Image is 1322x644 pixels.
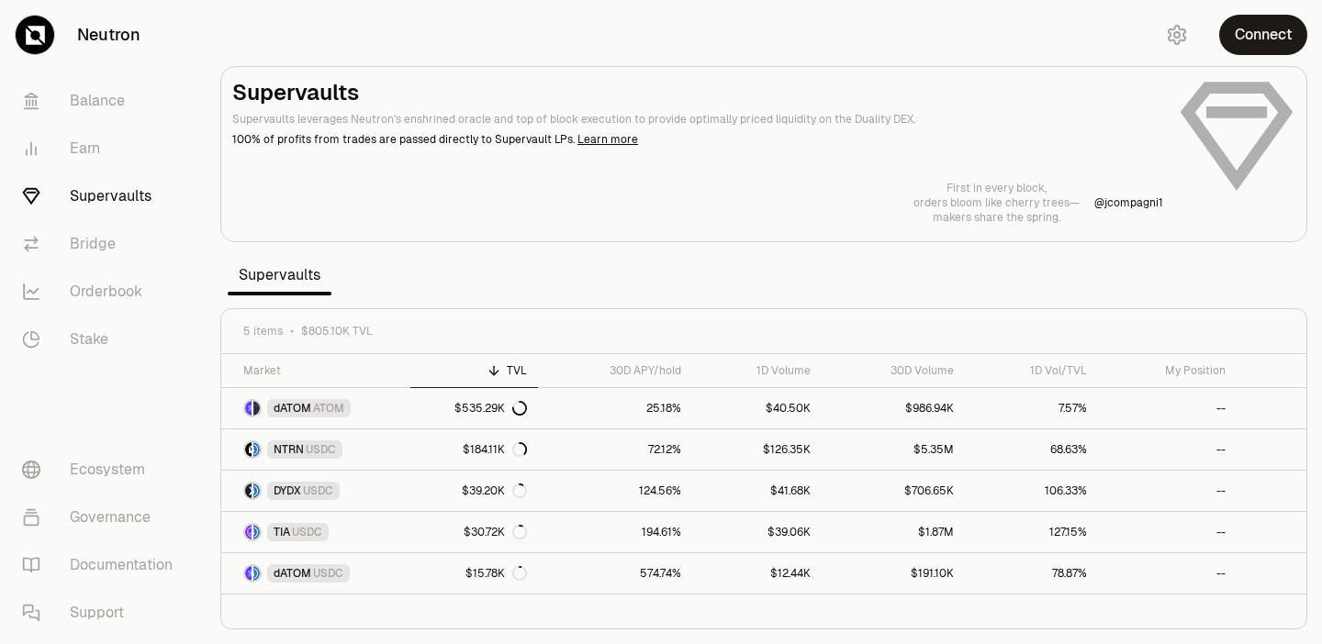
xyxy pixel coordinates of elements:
[274,401,311,416] span: dATOM
[253,566,260,581] img: USDC Logo
[549,363,680,378] div: 30D APY/hold
[243,363,399,378] div: Market
[313,566,343,581] span: USDC
[245,483,252,498] img: DYDX Logo
[692,553,823,594] a: $12.44K
[7,125,198,172] a: Earn
[7,172,198,220] a: Supervaults
[243,324,283,339] span: 5 items
[1094,195,1163,210] a: @jcompagni1
[692,429,823,470] a: $126.35K
[1109,363,1226,378] div: My Position
[221,512,410,552] a: TIA LogoUSDC LogoTIAUSDC
[1098,512,1237,552] a: --
[965,471,1099,511] a: 106.33%
[410,388,538,428] a: $535.29K
[410,512,538,552] a: $30.72K
[976,363,1088,378] div: 1D Vol/TVL
[913,181,1080,225] a: First in every block,orders bloom like cherry trees—makers share the spring.
[822,471,964,511] a: $706.65K
[274,566,311,581] span: dATOM
[410,429,538,470] a: $184.11K
[833,363,953,378] div: 30D Volume
[7,494,198,541] a: Governance
[1098,471,1237,511] a: --
[965,388,1099,428] a: 7.57%
[538,388,691,428] a: 25.18%
[822,512,964,552] a: $1.87M
[577,132,638,147] a: Learn more
[228,257,331,294] span: Supervaults
[7,541,198,589] a: Documentation
[245,442,252,457] img: NTRN Logo
[7,77,198,125] a: Balance
[253,442,260,457] img: USDC Logo
[538,553,691,594] a: 574.74%
[292,525,322,539] span: USDC
[232,78,1163,107] h2: Supervaults
[692,471,823,511] a: $41.68K
[1098,429,1237,470] a: --
[913,210,1080,225] p: makers share the spring.
[965,512,1099,552] a: 127.15%
[232,111,1163,128] p: Supervaults leverages Neutron's enshrined oracle and top of block execution to provide optimally ...
[913,195,1080,210] p: orders bloom like cherry trees—
[274,525,290,539] span: TIA
[221,471,410,511] a: DYDX LogoUSDC LogoDYDXUSDC
[538,429,691,470] a: 72.12%
[913,181,1080,195] p: First in every block,
[965,429,1099,470] a: 68.63%
[7,446,198,494] a: Ecosystem
[274,483,301,498] span: DYDX
[822,388,964,428] a: $986.94K
[822,553,964,594] a: $191.10K
[464,525,527,539] div: $30.72K
[1094,195,1163,210] p: @ jcompagni1
[313,401,344,416] span: ATOM
[410,553,538,594] a: $15.78K
[253,525,260,539] img: USDC Logo
[454,401,527,416] div: $535.29K
[253,401,260,416] img: ATOM Logo
[7,589,198,637] a: Support
[462,483,527,498] div: $39.20K
[253,483,260,498] img: USDC Logo
[538,512,691,552] a: 194.61%
[7,316,198,363] a: Stake
[1219,15,1307,55] button: Connect
[692,512,823,552] a: $39.06K
[232,131,1163,148] p: 100% of profits from trades are passed directly to Supervault LPs.
[538,471,691,511] a: 124.56%
[221,429,410,470] a: NTRN LogoUSDC LogoNTRNUSDC
[1098,388,1237,428] a: --
[1098,553,1237,594] a: --
[7,220,198,268] a: Bridge
[421,363,527,378] div: TVL
[410,471,538,511] a: $39.20K
[245,401,252,416] img: dATOM Logo
[303,483,333,498] span: USDC
[274,442,304,457] span: NTRN
[245,525,252,539] img: TIA Logo
[965,553,1099,594] a: 78.87%
[703,363,812,378] div: 1D Volume
[463,442,527,457] div: $184.11K
[306,442,336,457] span: USDC
[221,553,410,594] a: dATOM LogoUSDC LogodATOMUSDC
[221,388,410,428] a: dATOM LogoATOM LogodATOMATOM
[465,566,527,581] div: $15.78K
[301,324,373,339] span: $805.10K TVL
[7,268,198,316] a: Orderbook
[245,566,252,581] img: dATOM Logo
[692,388,823,428] a: $40.50K
[822,429,964,470] a: $5.35M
